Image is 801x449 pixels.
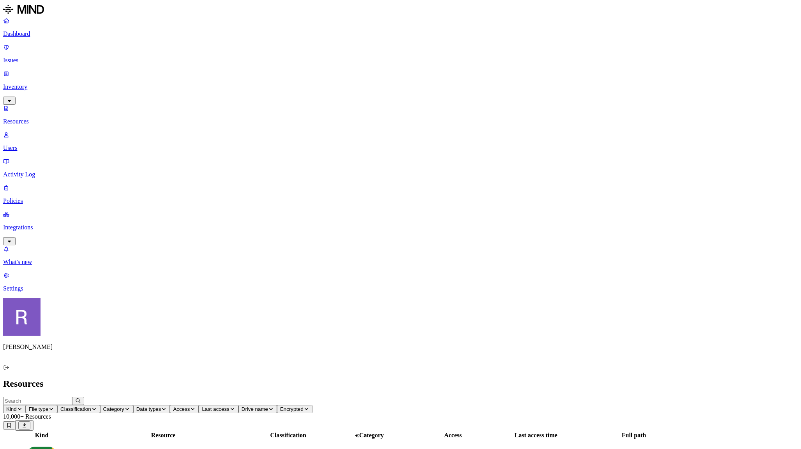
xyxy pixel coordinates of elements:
span: Kind [6,406,17,412]
span: File type [29,406,48,412]
h2: Resources [3,379,798,389]
div: Access [409,432,497,439]
p: Policies [3,197,798,204]
div: Resource [81,432,246,439]
p: Resources [3,118,798,125]
span: 10,000+ Resources [3,413,51,420]
span: Category [359,432,384,438]
div: Classification [247,432,329,439]
p: Settings [3,285,798,292]
span: Access [173,406,190,412]
span: Last access [202,406,229,412]
p: What's new [3,259,798,266]
span: Classification [60,406,91,412]
p: Activity Log [3,171,798,178]
img: MIND [3,3,44,16]
span: Drive name [242,406,268,412]
input: Search [3,397,72,405]
span: Category [103,406,124,412]
span: Data types [136,406,161,412]
div: Last access time [498,432,573,439]
p: Users [3,144,798,151]
span: Encrypted [280,406,303,412]
p: Integrations [3,224,798,231]
p: Issues [3,57,798,64]
p: Dashboard [3,30,798,37]
div: Full path [575,432,693,439]
div: Kind [4,432,79,439]
img: Rich Thompson [3,298,41,336]
p: Inventory [3,83,798,90]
